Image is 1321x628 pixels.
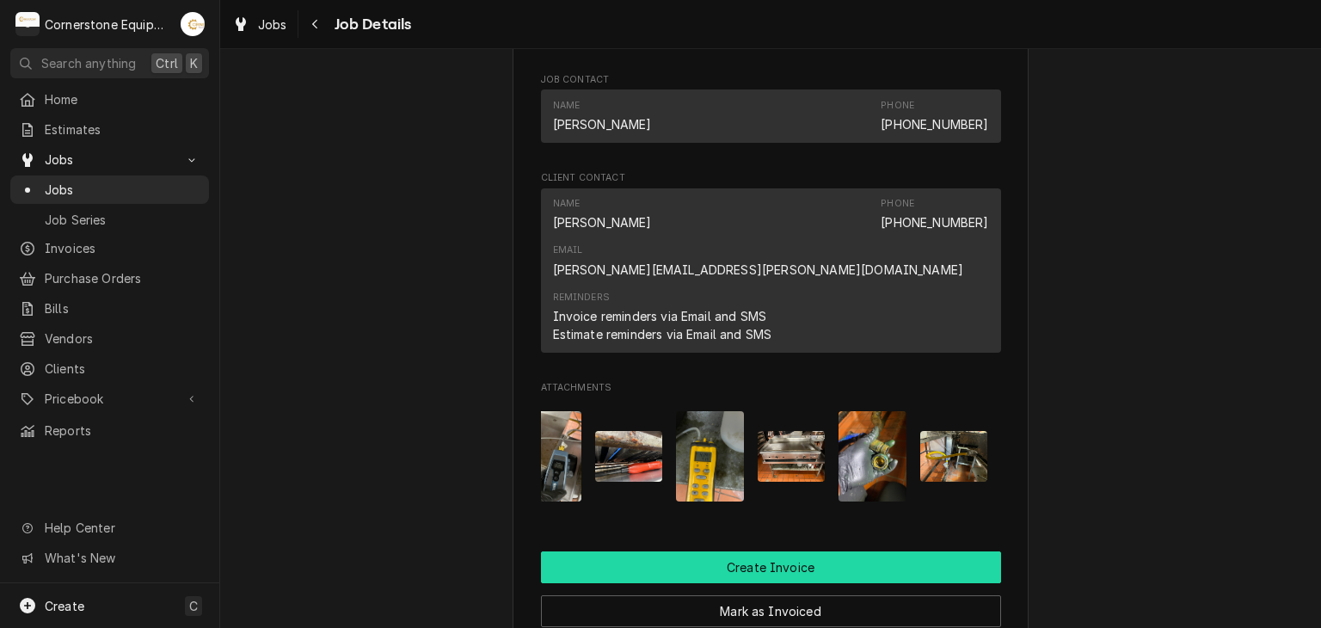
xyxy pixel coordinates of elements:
a: Bills [10,294,209,323]
div: Phone [881,99,988,133]
div: C [15,12,40,36]
img: NQA1qjbREGn6k0oJc1CW [920,431,988,482]
span: Jobs [258,15,287,34]
a: Jobs [10,175,209,204]
a: Clients [10,354,209,383]
button: Mark as Invoiced [541,595,1001,627]
a: Vendors [10,324,209,353]
a: [PERSON_NAME][EMAIL_ADDRESS][PERSON_NAME][DOMAIN_NAME] [553,262,964,277]
div: Phone [881,197,988,231]
div: Phone [881,99,914,113]
div: Phone [881,197,914,211]
button: Navigate back [302,10,329,38]
a: [PHONE_NUMBER] [881,215,988,230]
div: Button Group Row [541,551,1001,583]
div: Name [553,197,652,231]
img: B8ezP4a5TtWXFs9vwxC7 [758,431,826,482]
span: Ctrl [156,54,178,72]
div: Estimate reminders via Email and SMS [553,325,772,343]
span: Estimates [45,120,200,139]
div: Reminders [553,291,772,343]
span: Job Details [329,13,412,36]
a: Job Series [10,206,209,234]
span: Clients [45,360,200,378]
div: Email [553,243,583,257]
span: What's New [45,549,199,567]
span: Job Series [45,211,200,229]
div: Andrew Buigues's Avatar [181,12,205,36]
a: Purchase Orders [10,264,209,292]
div: Client Contact [541,171,1001,360]
span: Home [45,90,200,108]
button: Search anythingCtrlK [10,48,209,78]
div: Attachments [541,381,1001,515]
span: Create [45,599,84,613]
span: Jobs [45,181,200,199]
div: Name [553,197,581,211]
span: Vendors [45,329,200,348]
span: Help Center [45,519,199,537]
div: [PERSON_NAME] [553,213,652,231]
span: Bills [45,299,200,317]
div: Invoice reminders via Email and SMS [553,307,767,325]
span: Pricebook [45,390,175,408]
a: Invoices [10,234,209,262]
div: Job Contact [541,73,1001,151]
a: Home [10,85,209,114]
a: [PHONE_NUMBER] [881,117,988,132]
a: Go to Help Center [10,514,209,542]
div: Button Group Row [541,583,1001,627]
div: Name [553,99,581,113]
span: C [189,597,198,615]
img: FlIuvx4LSB2wV5TLfE8f [676,411,744,502]
a: Reports [10,416,209,445]
span: Invoices [45,239,200,257]
a: Go to Pricebook [10,385,209,413]
a: Go to What's New [10,544,209,572]
span: Attachments [541,397,1001,515]
div: Reminders [553,291,610,305]
img: 9mdchC7QkuzEmNvGJoxc [839,411,906,502]
span: Attachments [541,381,1001,395]
span: K [190,54,198,72]
a: Jobs [225,10,294,39]
div: Name [553,99,652,133]
span: Reports [45,422,200,440]
div: Contact [541,188,1001,353]
span: Search anything [41,54,136,72]
div: AB [181,12,205,36]
span: Client Contact [541,171,1001,185]
img: SzDPztibSrHAWsECi3Zw [595,431,663,482]
div: Cornerstone Equipment Repair, LLC [45,15,171,34]
div: Client Contact List [541,188,1001,360]
a: Go to Jobs [10,145,209,174]
div: [PERSON_NAME] [553,115,652,133]
span: Purchase Orders [45,269,200,287]
div: Job Contact List [541,89,1001,150]
a: Estimates [10,115,209,144]
div: Email [553,243,964,278]
div: Contact [541,89,1001,142]
img: uciVjJQpS6CYi7EXyZOv [513,411,581,502]
div: Cornerstone Equipment Repair, LLC's Avatar [15,12,40,36]
span: Jobs [45,151,175,169]
button: Create Invoice [541,551,1001,583]
span: Job Contact [541,73,1001,87]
